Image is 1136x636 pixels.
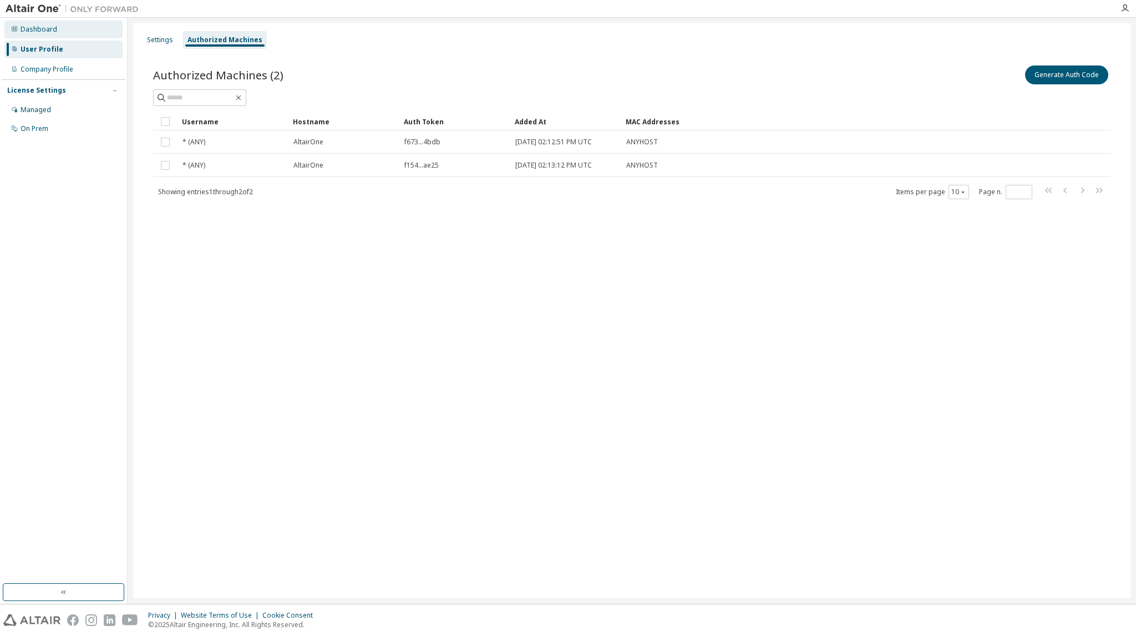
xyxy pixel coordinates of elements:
div: Authorized Machines [187,36,262,44]
p: © 2025 Altair Engineering, Inc. All Rights Reserved. [148,620,319,629]
img: youtube.svg [122,614,138,626]
span: f673...4bdb [404,138,440,147]
img: Altair One [6,3,144,14]
div: Company Profile [21,65,73,74]
div: Settings [147,36,173,44]
span: ANYHOST [626,161,658,170]
span: [DATE] 02:12:51 PM UTC [515,138,592,147]
img: facebook.svg [67,614,79,626]
div: Website Terms of Use [181,611,262,620]
div: Cookie Consent [262,611,319,620]
div: License Settings [7,86,66,95]
div: User Profile [21,45,63,54]
div: On Prem [21,124,48,133]
div: Managed [21,105,51,114]
div: MAC Addresses [626,113,994,130]
div: Added At [515,113,617,130]
img: instagram.svg [85,614,97,626]
span: Authorized Machines (2) [153,67,283,83]
div: Dashboard [21,25,57,34]
span: ANYHOST [626,138,658,147]
span: * (ANY) [182,138,205,147]
img: linkedin.svg [104,614,115,626]
span: Page n. [979,185,1032,199]
span: AltairOne [293,161,323,170]
div: Privacy [148,611,181,620]
span: f154...ae25 [404,161,439,170]
div: Username [182,113,284,130]
span: AltairOne [293,138,323,147]
div: Hostname [293,113,395,130]
span: Items per page [896,185,969,199]
span: [DATE] 02:13:12 PM UTC [515,161,592,170]
span: * (ANY) [182,161,205,170]
span: Showing entries 1 through 2 of 2 [158,187,253,196]
img: altair_logo.svg [3,614,60,626]
button: 10 [951,188,966,196]
button: Generate Auth Code [1025,65,1108,84]
div: Auth Token [404,113,506,130]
